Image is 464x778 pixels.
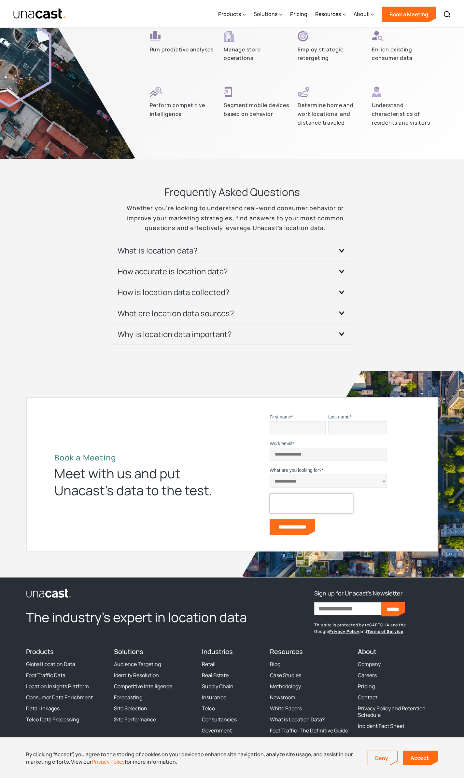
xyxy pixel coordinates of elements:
[13,8,66,20] a: home
[92,758,125,765] a: Privacy Policy
[150,101,216,118] p: Perform competitive intelligence
[150,45,214,54] p: Run predictive analyses
[315,10,341,18] div: Resources
[118,329,232,339] h3: Why is location data important?
[26,694,93,700] a: Consumer Data Enrichment
[367,751,397,765] a: Deny
[372,101,438,127] p: Understand characteristics of residents and visitors
[118,266,228,277] h3: How accurate is location data?
[329,628,359,634] a: Privacy Policy
[372,45,438,62] p: Enrich existing consumer data
[358,705,438,718] a: Privacy Policy and Retention Schedule
[114,694,142,700] a: Forecasting
[26,588,262,598] a: link to the homepage
[202,672,229,678] a: Real Estate
[26,672,65,678] a: Foot Traffic Data
[26,716,79,722] a: Telco Data Processing
[26,750,357,765] div: By clicking “Accept”, you agree to the storing of cookies on your device to enhance site navigati...
[13,8,66,20] img: Unacast text logo
[358,683,375,689] a: Pricing
[54,452,224,462] h2: Book a Meeting
[202,716,237,722] a: Consultancies
[290,1,307,28] a: Pricing
[114,716,156,722] a: Site Performance
[298,45,364,62] p: Employ strategic retargeting
[164,185,300,199] h3: Frequently Asked Questions
[202,727,232,733] a: Government
[270,694,295,700] a: Newsroom
[218,10,241,18] div: Products
[270,716,325,722] a: What is Location Data?
[270,705,302,711] a: White Papers
[270,441,292,446] span: Work email
[367,628,403,634] a: Terms of Service
[270,727,348,733] a: Foot Traffic: The Definitive Guide
[443,10,451,18] img: Search icon
[224,45,290,62] p: Manage store operations
[270,648,350,655] h4: Resources
[254,10,277,18] div: Solutions
[358,672,377,678] a: Careers
[26,661,75,667] a: Global Location Data
[114,672,159,678] a: Identity Resolution
[118,287,230,297] h3: How is location data collected?
[314,621,438,635] p: This site is protected by reCAPTCHA and the Google and
[270,493,353,513] iframe: reCAPTCHA
[328,414,349,419] span: Last name
[118,245,198,256] h3: What is location data?
[298,101,364,127] p: Determine home and work locations, and distance traveled
[26,647,54,656] a: Products
[26,705,60,711] a: Data Linkages
[315,1,346,28] div: Resources
[354,1,374,28] div: About
[26,608,262,625] h2: The industry’s expert in location data
[202,683,233,689] a: Supply Chain
[354,10,369,18] div: About
[114,647,143,656] a: Solutions
[358,694,377,700] a: Contact
[270,661,280,667] a: Blog
[110,203,354,232] p: Whether you’re looking to understand real-world consumer behavior or improve your marketing strat...
[114,661,161,667] a: Audience Targeting
[202,694,226,700] a: Insurance
[358,648,438,655] h4: About
[26,588,72,598] img: Unacast logo
[202,705,215,711] a: Telco
[254,1,282,28] div: Solutions
[403,750,438,765] a: Accept
[202,661,216,667] a: Retail
[202,648,262,655] h4: Industries
[270,414,291,419] span: First name
[270,683,301,689] a: Methodology
[26,683,89,689] a: Location Insights Platform
[270,467,322,472] span: What are you looking for?
[358,661,381,667] a: Company
[114,705,147,711] a: Site Selection
[224,101,290,118] p: Segment mobile devices based on behavior
[54,465,224,498] div: Meet with us and put Unacast’s data to the test.
[270,672,301,678] a: Case Studies
[118,308,234,318] h3: What are location data sources?
[382,7,436,22] a: Book a Meeting
[241,371,464,577] img: bird's eye view of the city
[114,683,172,689] a: Competitive Intelligence
[358,722,404,729] a: Incident Fact Sheet
[218,1,246,28] div: Products
[314,588,402,598] h3: Sign up for Unacast's Newsletter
